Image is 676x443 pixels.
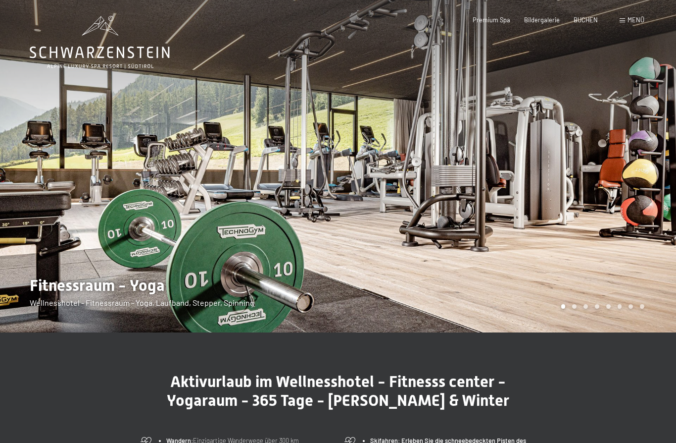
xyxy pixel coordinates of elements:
[572,304,577,309] div: Carousel Page 2
[640,304,644,309] div: Carousel Page 8
[524,16,560,24] a: Bildergalerie
[628,304,633,309] div: Carousel Page 7
[583,304,588,309] div: Carousel Page 3
[628,16,644,24] span: Menü
[574,16,598,24] a: BUCHEN
[558,304,644,309] div: Carousel Pagination
[473,16,510,24] a: Premium Spa
[561,304,566,309] div: Carousel Page 1 (Current Slide)
[618,304,622,309] div: Carousel Page 6
[595,304,599,309] div: Carousel Page 4
[167,372,509,410] span: Aktivurlaub im Wellnesshotel - Fitnesss center - Yogaraum - 365 Tage - [PERSON_NAME] & Winter
[606,304,611,309] div: Carousel Page 5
